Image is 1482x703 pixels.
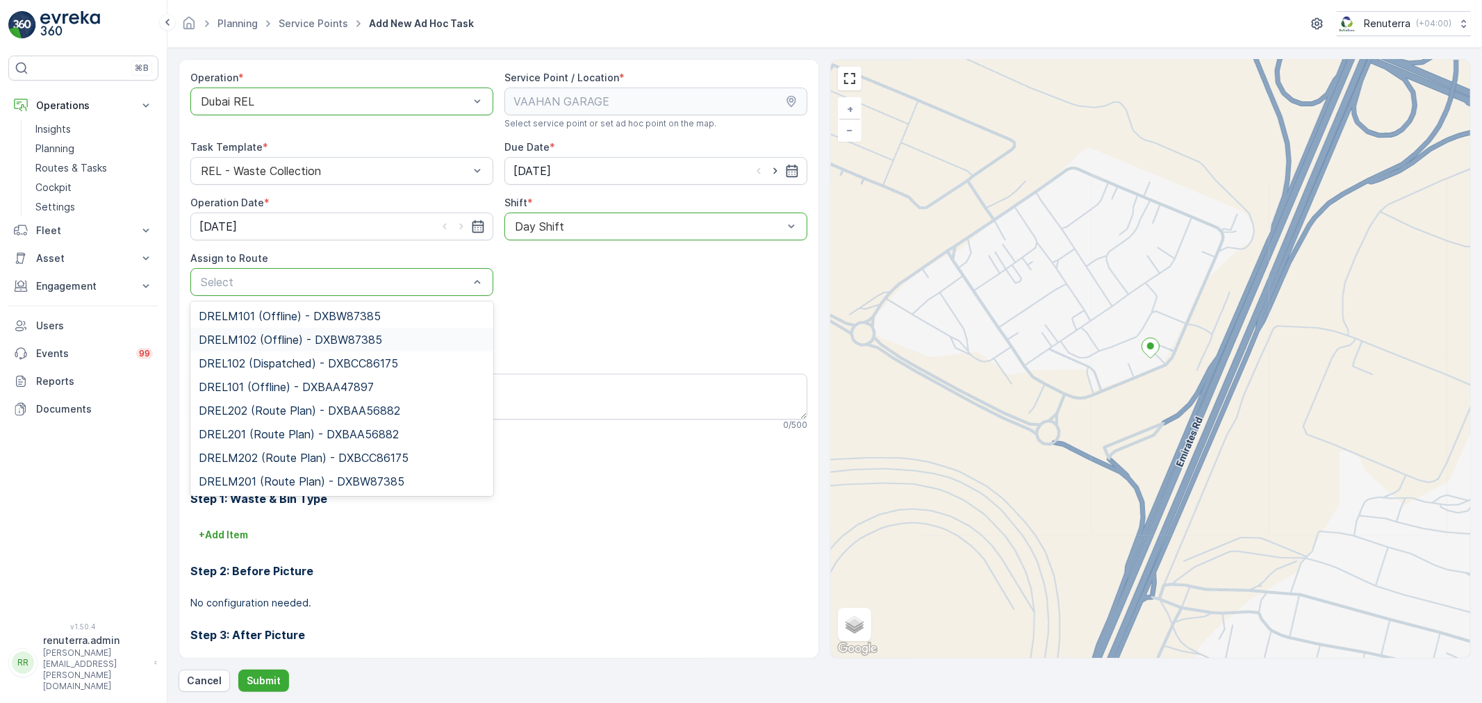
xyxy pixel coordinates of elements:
[504,141,550,153] label: Due Date
[190,563,807,579] h3: Step 2: Before Picture
[190,596,807,610] p: No configuration needed.
[36,319,153,333] p: Users
[834,640,880,658] a: Open this area in Google Maps (opens a new window)
[43,634,147,647] p: renuterra.admin
[279,17,348,29] a: Service Points
[8,622,158,631] span: v 1.50.4
[839,99,860,119] a: Zoom In
[8,367,158,395] a: Reports
[12,652,34,674] div: RR
[8,92,158,119] button: Operations
[199,404,400,417] span: DREL202 (Route Plan) - DXBAA56882
[35,122,71,136] p: Insights
[1364,17,1410,31] p: Renuterra
[190,252,268,264] label: Assign to Route
[783,420,807,431] p: 0 / 500
[190,213,493,240] input: dd/mm/yyyy
[135,63,149,74] p: ⌘B
[199,310,381,322] span: DRELM101 (Offline) - DXBW87385
[847,103,853,115] span: +
[36,99,131,113] p: Operations
[199,333,382,346] span: DRELM102 (Offline) - DXBW87385
[199,381,374,393] span: DREL101 (Offline) - DXBAA47897
[190,197,264,208] label: Operation Date
[247,674,281,688] p: Submit
[839,609,870,640] a: Layers
[839,119,860,140] a: Zoom Out
[8,395,158,423] a: Documents
[35,181,72,195] p: Cockpit
[8,340,158,367] a: Events99
[35,200,75,214] p: Settings
[190,72,238,83] label: Operation
[1337,16,1358,31] img: Screenshot_2024-07-26_at_13.33.01.png
[30,119,158,139] a: Insights
[35,142,74,156] p: Planning
[199,452,409,464] span: DRELM202 (Route Plan) - DXBCC86175
[179,670,230,692] button: Cancel
[199,528,248,542] p: + Add Item
[217,17,258,29] a: Planning
[1337,11,1471,36] button: Renuterra(+04:00)
[8,312,158,340] a: Users
[190,141,263,153] label: Task Template
[181,21,197,33] a: Homepage
[199,357,398,370] span: DREL102 (Dispatched) - DXBCC86175
[839,68,860,89] a: View Fullscreen
[201,274,469,290] p: Select
[36,347,128,361] p: Events
[35,161,107,175] p: Routes & Tasks
[238,670,289,692] button: Submit
[36,251,131,265] p: Asset
[190,490,807,507] h3: Step 1: Waste & Bin Type
[36,374,153,388] p: Reports
[40,11,100,39] img: logo_light-DOdMpM7g.png
[36,279,131,293] p: Engagement
[36,402,153,416] p: Documents
[30,197,158,217] a: Settings
[187,674,222,688] p: Cancel
[847,124,854,135] span: −
[8,11,36,39] img: logo
[834,640,880,658] img: Google
[8,245,158,272] button: Asset
[190,627,807,643] h3: Step 3: After Picture
[504,72,619,83] label: Service Point / Location
[8,634,158,692] button: RRrenuterra.admin[PERSON_NAME][EMAIL_ADDRESS][PERSON_NAME][DOMAIN_NAME]
[30,139,158,158] a: Planning
[190,524,256,546] button: +Add Item
[139,348,150,359] p: 99
[504,197,527,208] label: Shift
[43,647,147,692] p: [PERSON_NAME][EMAIL_ADDRESS][PERSON_NAME][DOMAIN_NAME]
[190,453,807,474] h2: Task Template Configuration
[30,178,158,197] a: Cockpit
[8,217,158,245] button: Fleet
[30,158,158,178] a: Routes & Tasks
[1416,18,1451,29] p: ( +04:00 )
[36,224,131,238] p: Fleet
[504,157,807,185] input: dd/mm/yyyy
[504,88,807,115] input: VAAHAN GARAGE
[504,118,716,129] span: Select service point or set ad hoc point on the map.
[199,428,399,440] span: DREL201 (Route Plan) - DXBAA56882
[199,475,404,488] span: DRELM201 (Route Plan) - DXBW87385
[366,17,477,31] span: Add New Ad Hoc Task
[8,272,158,300] button: Engagement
